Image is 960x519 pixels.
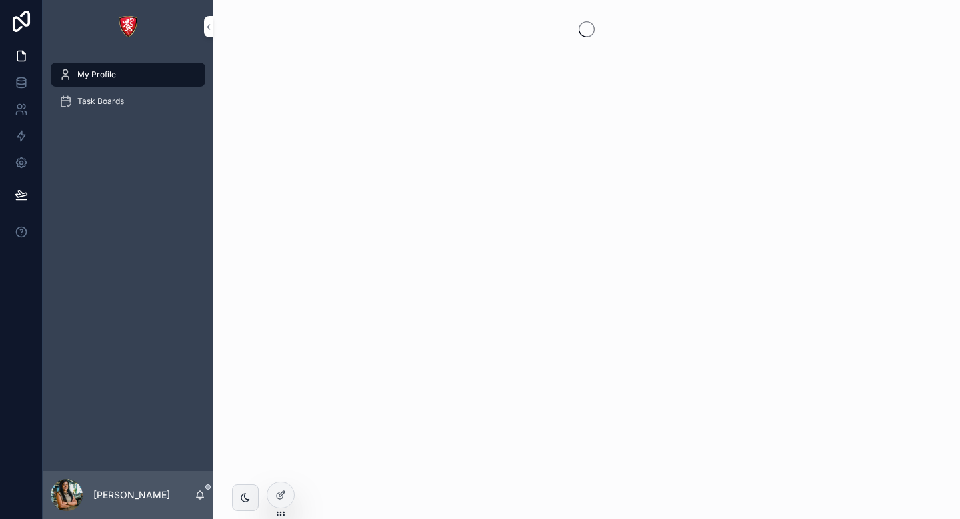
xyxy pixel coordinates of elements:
[117,16,139,37] img: App logo
[51,89,205,113] a: Task Boards
[77,96,124,107] span: Task Boards
[43,53,213,131] div: scrollable content
[51,63,205,87] a: My Profile
[93,488,170,502] p: [PERSON_NAME]
[77,69,116,80] span: My Profile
